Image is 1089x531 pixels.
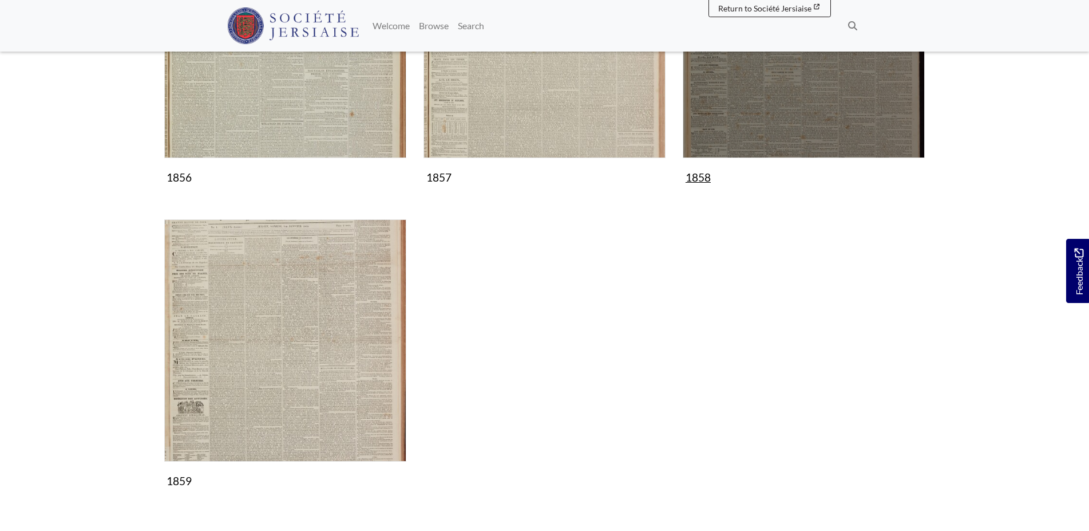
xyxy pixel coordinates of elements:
[414,14,453,37] a: Browse
[1072,249,1086,295] span: Feedback
[453,14,489,37] a: Search
[368,14,414,37] a: Welcome
[156,219,415,509] div: Subcollection
[164,219,406,492] a: 1859 1859
[718,3,811,13] span: Return to Société Jersiaise
[227,5,359,47] a: Société Jersiaise logo
[1066,239,1089,303] a: Would you like to provide feedback?
[227,7,359,44] img: Société Jersiaise
[164,219,406,462] img: 1859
